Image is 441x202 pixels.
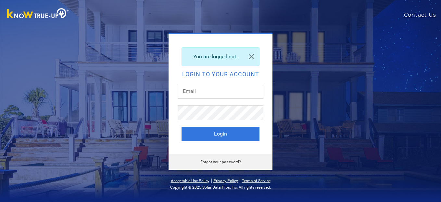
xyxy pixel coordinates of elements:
[213,179,238,183] a: Privacy Policy
[242,179,271,183] a: Terms of Service
[211,177,212,183] span: |
[182,47,259,66] div: You are logged out.
[182,71,259,77] h2: Login to your account
[244,48,259,66] a: Close
[4,7,72,22] img: Know True-Up
[404,11,441,19] a: Contact Us
[239,177,241,183] span: |
[182,127,259,141] button: Login
[171,179,209,183] a: Acceptable Use Policy
[178,84,263,99] input: Email
[200,160,241,164] a: Forgot your password?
